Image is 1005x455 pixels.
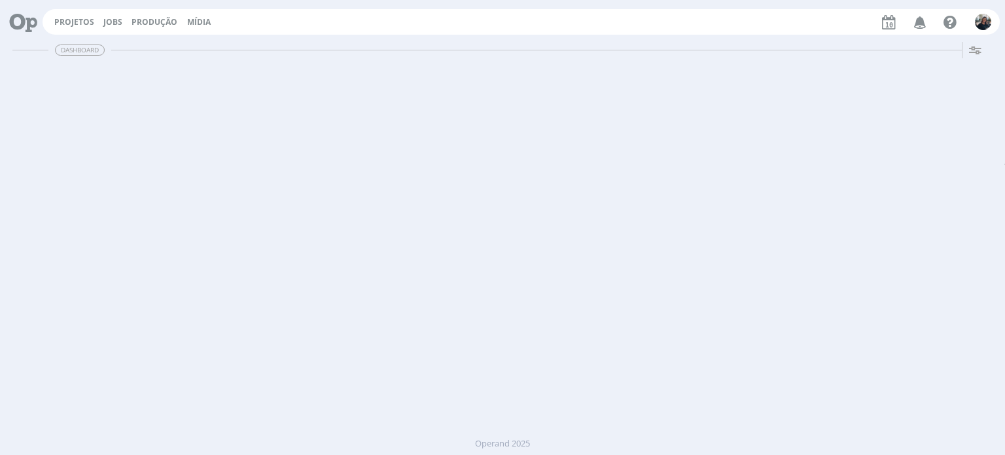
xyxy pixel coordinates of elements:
[975,14,991,30] img: M
[103,16,122,27] a: Jobs
[54,16,94,27] a: Projetos
[99,17,126,27] button: Jobs
[128,17,181,27] button: Produção
[50,17,98,27] button: Projetos
[187,16,211,27] a: Mídia
[183,17,215,27] button: Mídia
[132,16,177,27] a: Produção
[974,10,992,33] button: M
[55,45,105,56] span: Dashboard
